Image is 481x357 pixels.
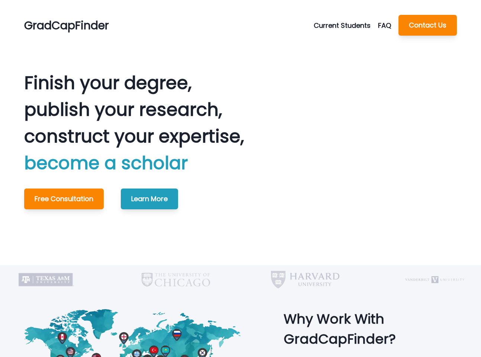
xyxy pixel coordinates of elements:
[398,15,457,36] button: Contact Us
[12,265,80,294] img: Texas A&M University
[24,17,109,34] p: GradCapFinder
[284,309,457,349] p: Why Work With GradCapFinder?
[271,265,339,294] img: Harvard University
[24,150,244,177] p: become a scholar
[121,189,178,209] button: Learn More
[314,20,378,30] button: Current Students
[249,36,457,243] img: Graduating Students
[142,265,210,294] img: University of Chicago
[24,70,244,177] p: Finish your degree, publish your research, construct your expertise,
[378,20,398,30] a: FAQ
[24,189,104,209] button: Free Consultation
[400,265,469,294] img: Vanderbilt University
